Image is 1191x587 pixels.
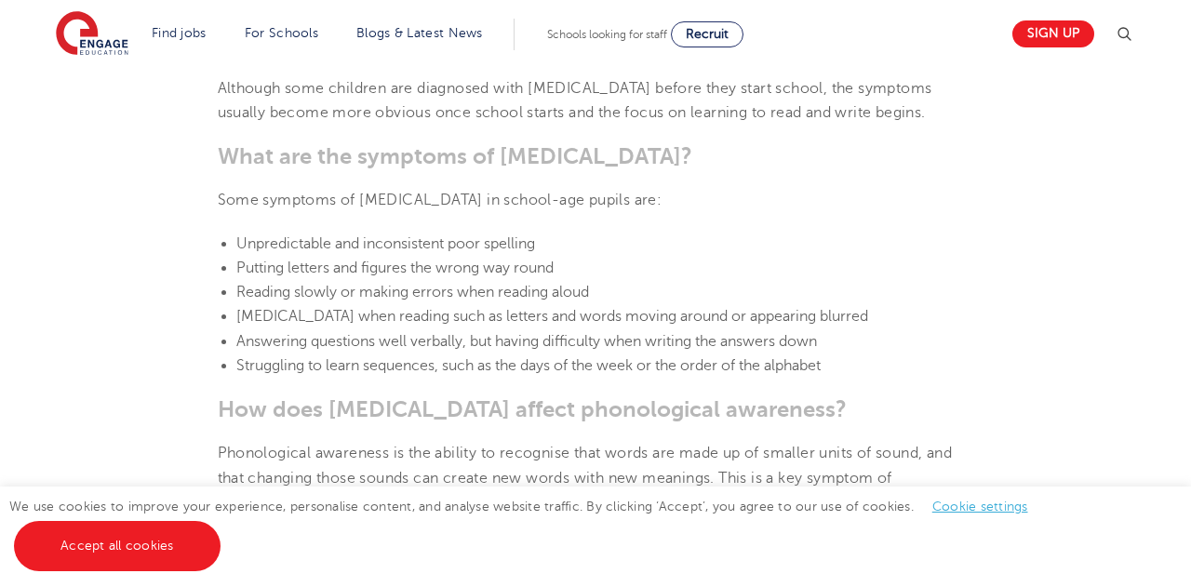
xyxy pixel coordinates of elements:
a: Find jobs [152,26,207,40]
span: Struggling to learn sequences, such as the days of the week or the order of the alphabet [236,357,821,374]
a: Recruit [671,21,743,47]
span: Although some children are diagnosed with [MEDICAL_DATA] before they start school, the symptoms u... [218,80,932,121]
span: Putting letters and figures the wrong way round [236,260,554,276]
span: Answering questions well verbally, but having difficulty when writing the answers down [236,333,817,350]
b: What are the symptoms of [MEDICAL_DATA]? [218,143,692,169]
span: Recruit [686,27,729,41]
a: Blogs & Latest News [356,26,483,40]
span: [MEDICAL_DATA] when reading such as letters and words moving around or appearing blurred [236,308,868,325]
a: Cookie settings [932,500,1028,514]
span: We use cookies to improve your experience, personalise content, and analyse website traffic. By c... [9,500,1047,553]
span: Unpredictable and inconsistent poor spelling [236,235,535,252]
a: For Schools [245,26,318,40]
b: How does [MEDICAL_DATA] affect phonological awareness? [218,396,847,422]
a: Sign up [1012,20,1094,47]
span: Phonological awareness is the ability to recognise that words are made up of smaller units of sou... [218,445,953,535]
span: Some symptoms of [MEDICAL_DATA] in school-age pupils are: [218,192,662,208]
a: Accept all cookies [14,521,221,571]
span: Reading slowly or making errors when reading aloud [236,284,589,300]
img: Engage Education [56,11,128,58]
span: Schools looking for staff [547,28,667,41]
